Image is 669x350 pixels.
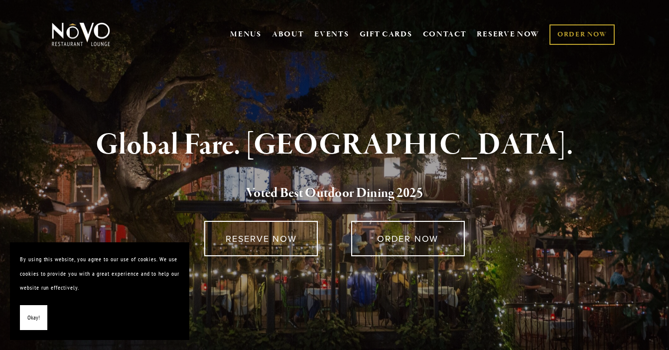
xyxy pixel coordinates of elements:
strong: Global Fare. [GEOGRAPHIC_DATA]. [96,126,573,164]
a: Voted Best Outdoor Dining 202 [246,184,416,203]
a: RESERVE NOW [477,25,539,44]
button: Okay! [20,305,47,331]
a: CONTACT [423,25,467,44]
section: Cookie banner [10,242,189,340]
a: RESERVE NOW [204,221,318,256]
a: ABOUT [272,29,304,39]
a: MENUS [230,29,262,39]
a: EVENTS [314,29,349,39]
img: Novo Restaurant &amp; Lounge [50,22,112,47]
a: ORDER NOW [351,221,465,256]
span: Okay! [27,311,40,325]
a: GIFT CARDS [360,25,412,44]
h2: 5 [67,183,602,204]
p: By using this website, you agree to our use of cookies. We use cookies to provide you with a grea... [20,252,179,295]
a: ORDER NOW [549,24,615,45]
